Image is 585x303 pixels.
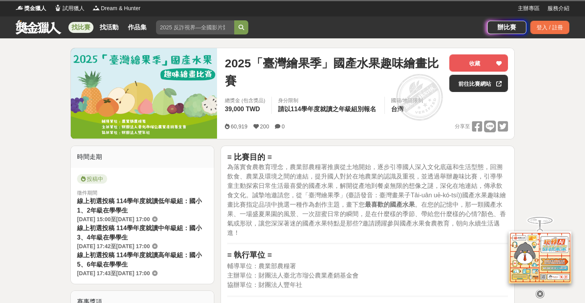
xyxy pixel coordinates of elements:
[77,243,111,249] span: [DATE] 17:42
[71,146,214,168] div: 時間走期
[77,216,111,222] span: [DATE] 15:00
[92,4,100,12] img: Logo
[54,4,62,12] img: Logo
[530,21,569,34] div: 登入 / 註冊
[227,272,359,279] span: 主辦單位：財團法人臺北市瑠公農業產銷基金會
[227,251,272,259] strong: ≡ 執行單位 ≡
[71,48,217,139] img: Cover Image
[278,106,376,112] span: 請以114學年度就讀之年級組別報名
[116,243,150,249] span: [DATE] 17:00
[509,231,571,283] img: d2146d9a-e6f6-4337-9592-8cefde37ba6b.png
[77,174,107,184] span: 投稿中
[449,54,508,72] button: 收藏
[97,22,122,33] a: 找活動
[116,270,150,276] span: [DATE] 17:00
[24,4,46,13] span: 獎金獵人
[77,225,202,241] span: 線上初選投稿 114學年度就讀中年級組：國小3、4年級在學學生
[231,123,248,130] span: 60,919
[156,20,234,34] input: 2025 反詐視界—全國影片競賽
[225,97,265,105] span: 總獎金 (包含獎品)
[227,281,302,288] span: 協辦單位：財團法人豐年社
[54,4,84,13] a: Logo試用獵人
[365,201,415,208] strong: 最喜歡的國產水果
[92,4,140,13] a: LogoDream & Hunter
[227,164,506,236] span: 為落實食農教育理念，農業部農糧署推廣從土地開始，逐步引導國人深入文化底蘊和生活型態，回溯飲食、農業及環境之間的連結，提升國人對於在地農業的認識及重視，並透過舉辦趣味比賽，引導學童主動探索日常生活...
[225,106,260,112] span: 39,000 TWD
[487,21,526,34] a: 辦比賽
[16,4,46,13] a: Logo獎金獵人
[111,216,116,222] span: 至
[518,4,540,13] a: 主辦專區
[227,263,296,269] span: 輔導單位：農業部農糧署
[455,121,470,132] span: 分享至
[260,123,269,130] span: 200
[116,216,150,222] span: [DATE] 17:00
[125,22,150,33] a: 作品集
[77,252,202,268] span: 線上初選投稿 114學年度就讀高年級組：國小5、6年級在學學生
[111,243,116,249] span: 至
[101,4,140,13] span: Dream & Hunter
[77,190,97,196] span: 徵件期間
[63,4,84,13] span: 試用獵人
[449,75,508,92] a: 前往比賽網站
[391,97,423,105] div: 國籍/地區限制
[391,106,404,112] span: 台灣
[227,153,272,161] strong: ≡ 比賽目的 ≡
[77,198,202,214] span: 線上初選投稿 114學年度就讀低年級組：國小1、2年級在學學生
[282,123,285,130] span: 0
[111,270,116,276] span: 至
[77,270,111,276] span: [DATE] 17:43
[278,97,378,105] div: 身分限制
[68,22,93,33] a: 找比賽
[16,4,23,12] img: Logo
[225,54,443,90] span: 2025「臺灣繪果季」國產水果趣味繪畫比賽
[547,4,569,13] a: 服務介紹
